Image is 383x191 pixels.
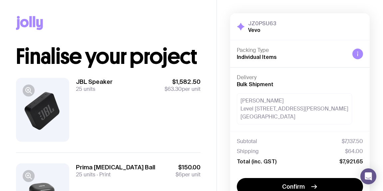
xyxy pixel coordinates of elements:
span: $6 [176,171,182,178]
span: Confirm [282,183,305,191]
span: Print [95,171,111,178]
span: Individual Items [237,54,277,60]
span: $7,921.65 [339,158,363,165]
div: [PERSON_NAME] Level [STREET_ADDRESS][PERSON_NAME] [GEOGRAPHIC_DATA] [237,93,352,124]
span: 25 units [76,86,95,93]
h3: JBL Speaker [76,78,113,86]
h1: Finalise your project [16,46,200,67]
span: $1,582.50 [165,78,200,86]
h4: Packing Type [237,47,347,54]
h3: Prima [MEDICAL_DATA] Ball [76,163,155,171]
div: Open Intercom Messenger [360,168,376,184]
h3: JZ0PSU63 [248,20,276,27]
span: 25 units [76,171,95,178]
span: per unit [165,86,200,93]
span: $64.00 [345,148,363,155]
span: Subtotal [237,138,257,145]
span: $150.00 [176,163,200,171]
span: Total (inc. GST) [237,158,276,165]
span: per unit [176,171,200,178]
span: Bulk Shipment [237,81,273,87]
span: $7,137.50 [342,138,363,145]
h4: Delivery [237,74,363,81]
span: Shipping [237,148,259,155]
span: $63.30 [165,86,182,93]
h2: Vevo [248,27,276,33]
